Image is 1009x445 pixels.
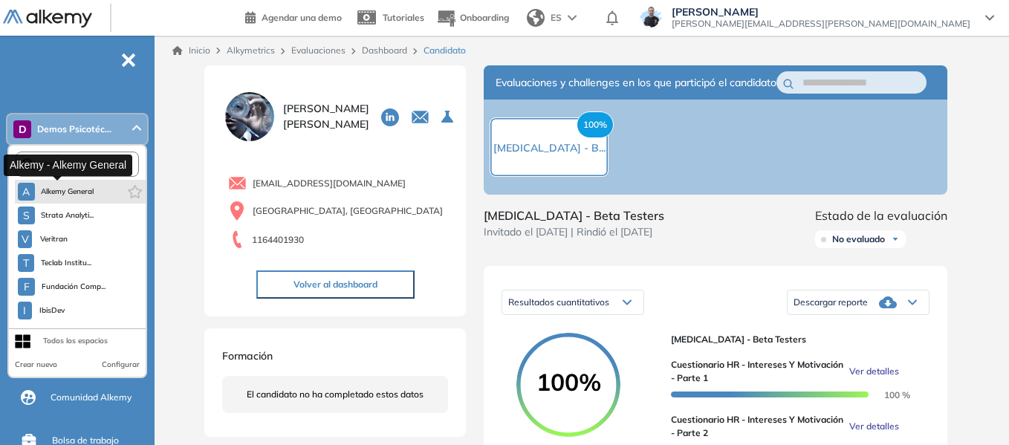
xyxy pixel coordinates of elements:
[436,2,509,34] button: Onboarding
[37,123,111,135] span: Demos Psicotéc...
[568,15,577,21] img: arrow
[849,420,899,433] span: Ver detalles
[40,257,92,269] span: Teclab Institu...
[22,233,29,245] span: V
[935,374,1009,445] div: Widget de chat
[424,44,466,57] span: Candidato
[672,18,970,30] span: [PERSON_NAME][EMAIL_ADDRESS][PERSON_NAME][DOMAIN_NAME]
[38,305,67,316] span: IbisDev
[102,359,140,371] button: Configurar
[222,349,273,363] span: Formación
[508,296,609,308] span: Resultados cuantitativos
[252,233,304,247] span: 1164401930
[262,12,342,23] span: Agendar una demo
[23,209,30,221] span: S
[671,333,918,346] span: [MEDICAL_DATA] - Beta Testers
[4,155,132,176] div: Alkemy - Alkemy General
[484,207,664,224] span: [MEDICAL_DATA] - Beta Testers
[362,45,407,56] a: Dashboard
[23,305,26,316] span: I
[41,186,94,198] span: Alkemy General
[551,11,562,25] span: ES
[866,389,910,400] span: 100 %
[22,186,30,198] span: A
[3,10,92,28] img: Logo
[41,209,94,221] span: Strata Analyti...
[41,281,106,293] span: Fundación Comp...
[256,270,415,299] button: Volver al dashboard
[247,388,424,401] span: El candidato no ha completado estos datos
[815,207,947,224] span: Estado de la evaluación
[849,365,899,378] span: Ver detalles
[51,391,132,404] span: Comunidad Alkemy
[891,235,900,244] img: Ícono de flecha
[496,75,776,91] span: Evaluaciones y challenges en los que participó el candidato
[245,7,342,25] a: Agendar una demo
[671,413,843,440] span: Cuestionario HR - Intereses y Motivación - Parte 2
[24,281,30,293] span: F
[843,365,899,378] button: Ver detalles
[794,296,868,308] span: Descargar reporte
[19,123,27,135] span: D
[172,44,210,57] a: Inicio
[253,177,406,190] span: [EMAIL_ADDRESS][DOMAIN_NAME]
[671,358,843,385] span: Cuestionario HR - Intereses y Motivación - Parte 1
[577,111,614,138] span: 100%
[227,45,275,56] span: Alkymetrics
[43,335,108,347] div: Todos los espacios
[460,12,509,23] span: Onboarding
[672,6,970,18] span: [PERSON_NAME]
[935,374,1009,445] iframe: Chat Widget
[291,45,345,56] a: Evaluaciones
[383,12,424,23] span: Tutoriales
[832,233,885,245] span: No evaluado
[516,370,620,394] span: 100%
[843,420,899,433] button: Ver detalles
[15,359,57,371] button: Crear nuevo
[38,233,69,245] span: Veritran
[253,204,443,218] span: [GEOGRAPHIC_DATA], [GEOGRAPHIC_DATA]
[527,9,545,27] img: world
[222,89,277,144] img: PROFILE_MENU_LOGO_USER
[484,224,664,240] span: Invitado el [DATE] | Rindió el [DATE]
[283,101,369,132] span: [PERSON_NAME] [PERSON_NAME]
[493,141,606,155] span: [MEDICAL_DATA] - B...
[23,257,29,269] span: T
